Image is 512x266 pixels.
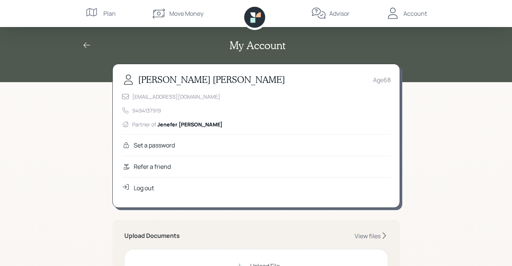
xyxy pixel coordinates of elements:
div: Partner of [132,120,222,128]
div: 9494137919 [132,107,161,114]
div: [EMAIL_ADDRESS][DOMAIN_NAME] [132,93,220,101]
div: Set a password [134,141,175,150]
div: Move Money [169,9,203,18]
h2: My Account [230,39,285,52]
div: Age 68 [373,75,391,84]
div: Log out [134,183,154,192]
div: Account [403,9,427,18]
h3: [PERSON_NAME] [PERSON_NAME] [138,74,285,85]
div: Advisor [329,9,349,18]
div: View files [355,232,381,240]
div: Plan [103,9,116,18]
span: Jenefer [PERSON_NAME] [157,121,222,128]
h5: Upload Documents [124,232,180,239]
div: Refer a friend [134,162,171,171]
